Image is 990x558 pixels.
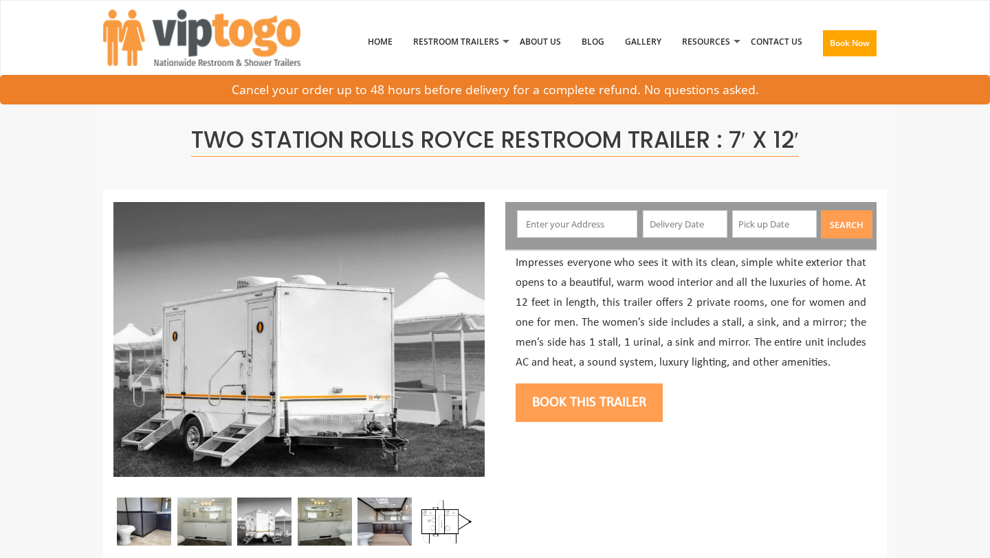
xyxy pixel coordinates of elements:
p: Impresses everyone who sees it with its clean, simple white exterior that opens to a beautiful, w... [516,254,866,372]
input: Enter your Address [517,210,638,238]
img: Gel 2 station 02 [177,498,232,546]
img: A close view of inside of a station with a stall, mirror and cabinets [357,498,412,546]
img: Gel 2 station 03 [298,498,352,546]
a: Restroom Trailers [403,6,509,78]
a: Gallery [615,6,672,78]
button: Search [821,210,872,238]
input: Pick up Date [732,210,817,238]
a: Book Now [813,6,887,86]
img: A close view of inside of a station with a stall, mirror and cabinets [117,498,171,546]
a: Blog [571,6,615,78]
a: Resources [672,6,740,78]
a: Home [357,6,403,78]
img: Side view of two station restroom trailer with separate doors for males and females [113,202,485,477]
button: Book Now [823,30,877,56]
img: A mini restroom trailer with two separate stations and separate doors for males and females [237,498,291,546]
a: Contact Us [740,6,813,78]
img: VIPTOGO [103,10,300,66]
span: Two Station Rolls Royce Restroom Trailer : 7′ x 12′ [191,124,799,157]
input: Delivery Date [643,210,727,238]
a: About Us [509,6,571,78]
img: Floor Plan of 2 station restroom with sink and toilet [417,498,472,546]
button: Book this trailer [516,383,663,422]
